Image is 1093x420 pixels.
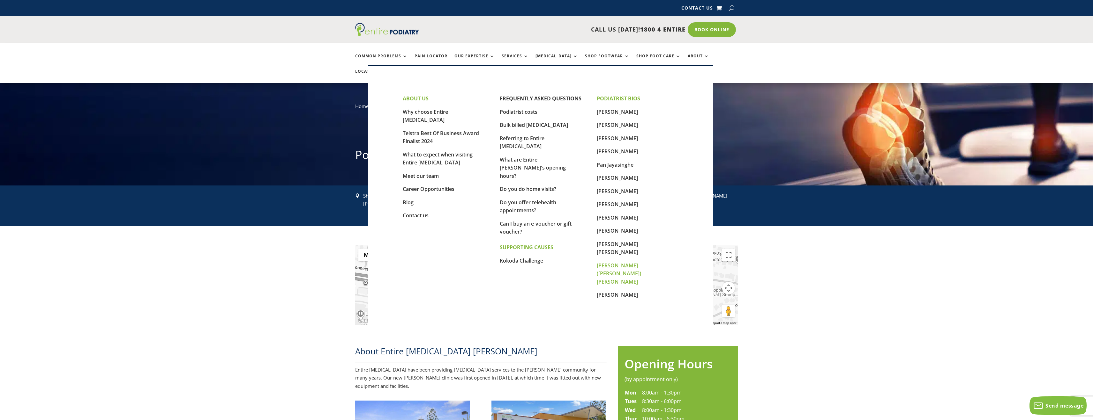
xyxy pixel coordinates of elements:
a: [PERSON_NAME] [597,135,638,142]
div: (by appointment only) [625,375,732,384]
strong: SUPPORTING CAUSES [500,244,553,251]
a: Can I buy an e-voucher or gift voucher? [500,220,572,235]
button: Show street map [358,249,381,261]
a: Our Expertise [454,54,495,68]
img: logo (1) [355,23,419,36]
a: [PERSON_NAME] [597,121,638,128]
a: [MEDICAL_DATA] [535,54,578,68]
td: 8:00am - 1:30pm [642,406,732,415]
a: What to expect when visiting Entire [MEDICAL_DATA] [403,151,473,166]
h2: About Entire [MEDICAL_DATA] [PERSON_NAME] [355,345,607,360]
a: Report a map error [711,321,736,325]
a: Pain Locator [415,54,447,68]
a: Do you offer telehealth appointments? [500,199,556,214]
a: Meet our team [403,172,439,179]
span: Send message [1045,402,1083,409]
h1: Podiatrist [PERSON_NAME] [355,147,738,166]
button: Map camera controls [722,282,735,294]
a: Home [355,103,369,109]
strong: Tues [625,398,637,405]
a: [PERSON_NAME] [597,214,638,221]
a: Podiatrist costs [500,108,537,115]
a: [PERSON_NAME] [597,291,638,298]
p: Entire [MEDICAL_DATA] have been providing [MEDICAL_DATA] services to the [PERSON_NAME] community ... [355,366,607,390]
img: Google [357,317,378,325]
td: 8:30am - 6:00pm [642,397,732,406]
strong: ABOUT US [403,95,429,102]
td: 8:00am - 1:30pm [642,388,732,397]
a: Kokoda Challenge [500,257,543,264]
a: Open this area in Google Maps (opens a new window) [357,317,378,325]
a: Entire Podiatry [355,31,419,38]
a: Common Problems [355,54,408,68]
a: Contact us [403,212,429,219]
p: Shop [STREET_ADDRESS][PERSON_NAME] [363,192,445,208]
button: Drag Pegman onto the map to open Street View [722,305,735,317]
a: Contact Us [681,6,713,13]
span: 1800 4 ENTIRE [640,25,685,33]
strong: PODIATRIST BIOS [597,95,640,102]
a: [PERSON_NAME] ([PERSON_NAME]) [PERSON_NAME] [597,262,641,285]
button: Send message [1029,396,1087,415]
p: CALL US [DATE]! [444,25,685,34]
a: [PERSON_NAME] [597,201,638,208]
strong: Wed [625,407,636,414]
a: Pan Jayasinghe [597,161,633,168]
a: [PERSON_NAME] [597,174,638,181]
a: Bulk billed [MEDICAL_DATA] [500,121,568,128]
a: [PERSON_NAME] [597,148,638,155]
a: [PERSON_NAME] [597,227,638,234]
a: Blog [403,199,414,206]
a: FREQUENTLY ASKED QUESTIONS [500,95,581,102]
nav: breadcrumb [355,102,738,115]
strong: Mon [625,389,636,396]
a: Book Online [688,22,736,37]
a: Shop Foot Care [636,54,681,68]
a: Services [502,54,528,68]
a: [PERSON_NAME] [PERSON_NAME] [597,241,638,256]
button: Toggle fullscreen view [722,249,735,261]
a: [PERSON_NAME] [597,108,638,115]
a: [PERSON_NAME] [597,188,638,195]
a: Why choose Entire [MEDICAL_DATA] [403,108,448,124]
a: Shop Footwear [585,54,629,68]
h2: Opening Hours [625,355,732,375]
a: Career Opportunities [403,185,454,192]
a: Referring to Entire [MEDICAL_DATA] [500,135,544,150]
a: Locations [355,69,387,83]
a: What are Entire [PERSON_NAME]'s opening hours? [500,156,566,179]
a: Do you do home visits? [500,185,556,192]
span:  [355,193,360,198]
a: About [688,54,709,68]
a: Telstra Best Of Business Award Finalist 2024 [403,130,479,145]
